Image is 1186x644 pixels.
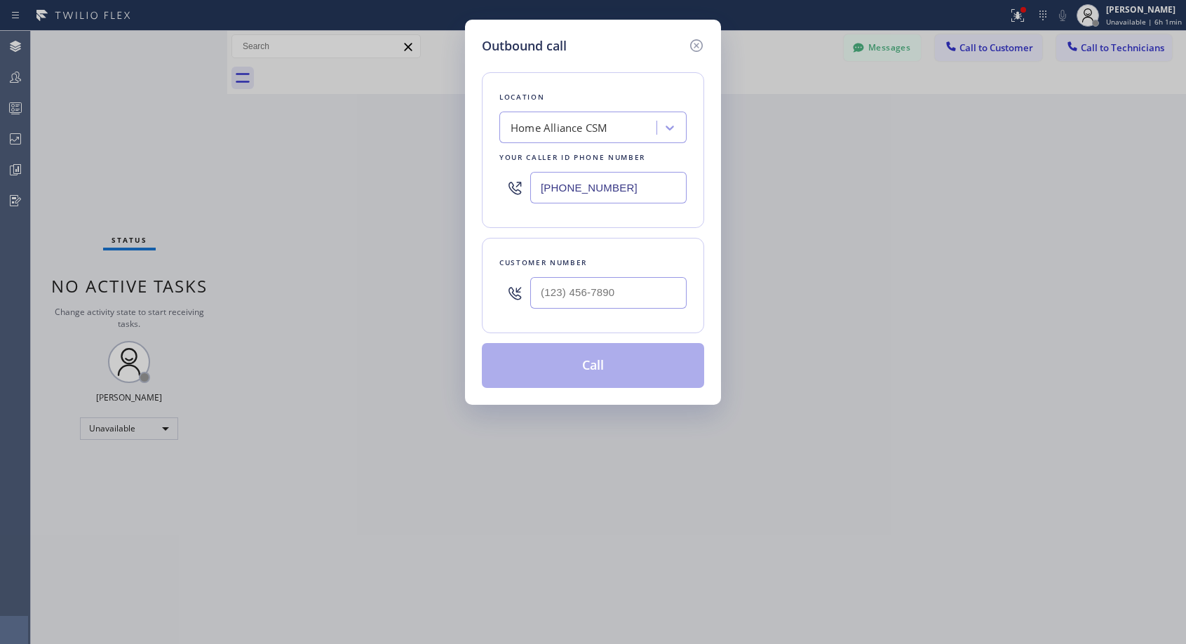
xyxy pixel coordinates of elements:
[530,277,687,309] input: (123) 456-7890
[482,343,704,388] button: Call
[499,90,687,105] div: Location
[499,150,687,165] div: Your caller id phone number
[499,255,687,270] div: Customer number
[511,120,607,136] div: Home Alliance CSM
[482,36,567,55] h5: Outbound call
[530,172,687,203] input: (123) 456-7890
